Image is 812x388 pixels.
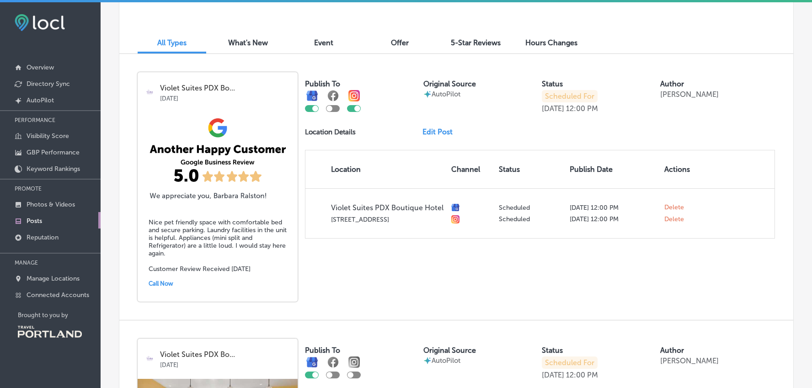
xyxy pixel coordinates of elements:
label: Publish To [305,80,340,88]
img: Travel Portland [18,326,82,338]
p: [DATE] [542,371,564,379]
a: Edit Post [422,128,460,136]
img: fda3e92497d09a02dc62c9cd864e3231.png [15,14,65,31]
img: autopilot-icon [423,90,432,98]
p: Scheduled [499,204,562,212]
img: af70c081-56d2-4d6d-ae2f-6f8f885eaa4e.png [138,112,298,204]
p: AutoPilot [27,96,54,104]
label: Original Source [423,80,476,88]
th: Publish Date [566,150,661,188]
img: autopilot-icon [423,356,432,365]
p: GBP Performance [27,149,80,156]
p: [PERSON_NAME] [660,90,719,99]
th: Actions [661,150,699,188]
p: Scheduled For [542,90,598,102]
p: Reputation [27,234,59,241]
p: Posts [27,217,42,225]
p: Violet Suites PDX Boutique Hotel [331,203,444,212]
span: 5-Star Reviews [451,38,501,47]
p: Manage Locations [27,275,80,282]
img: logo [144,353,155,365]
p: [DATE] 12:00 PM [570,215,657,223]
label: Author [660,80,684,88]
span: Offer [391,38,409,47]
span: Delete [664,203,684,212]
p: [DATE] [160,92,291,102]
h5: Nice pet friendly space with comfortable bed and secure parking. Laundry facilities in the unit i... [149,218,287,273]
p: Violet Suites PDX Bo... [160,84,291,92]
th: Channel [448,150,495,188]
p: [PERSON_NAME] [660,356,719,365]
p: Visibility Score [27,132,69,140]
label: Status [542,346,563,355]
span: All Types [157,38,187,47]
p: [DATE] 12:00 PM [570,204,657,212]
p: Directory Sync [27,80,70,88]
p: AutoPilot [432,356,460,365]
p: [DATE] [542,104,564,113]
p: 12:00 PM [566,104,598,113]
label: Author [660,346,684,355]
p: Location Details [305,128,356,136]
p: Keyword Rankings [27,165,80,173]
label: Publish To [305,346,340,355]
p: Connected Accounts [27,291,89,299]
label: Original Source [423,346,476,355]
th: Location [305,150,448,188]
p: Scheduled For [542,356,598,369]
p: Photos & Videos [27,201,75,208]
th: Status [495,150,566,188]
span: Hours Changes [525,38,577,47]
p: AutoPilot [432,90,460,98]
p: Overview [27,64,54,71]
img: logo [144,87,155,98]
span: What's New [228,38,268,47]
p: [DATE] [160,359,291,368]
p: [STREET_ADDRESS] [331,216,444,223]
p: Violet Suites PDX Bo... [160,351,291,359]
label: Status [542,80,563,88]
p: Scheduled [499,215,562,223]
p: 12:00 PM [566,371,598,379]
p: Brought to you by [18,312,101,319]
span: Delete [664,215,684,223]
span: Event [314,38,333,47]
